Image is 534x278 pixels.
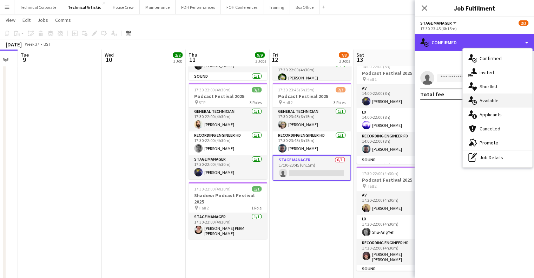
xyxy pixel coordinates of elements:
div: 2 Jobs [339,58,350,64]
app-card-role: LX1/117:30-22:00 (4h30m)Shu-Ang Yeh [356,215,435,239]
app-card-role: Sound1/117:30-22:00 (4h30m) [189,72,267,96]
app-card-role: Sound1/114:00-22:00 (8h) [356,156,435,180]
span: 13 [355,56,364,64]
app-job-card: 17:30-23:45 (6h15m)2/3Podcast Festival 2025 Hall 23 RolesGeneral Technician1/117:30-23:45 (6h15m)... [272,83,351,181]
div: Total fee [420,91,444,98]
button: Stage Manager [420,20,457,26]
span: 10 [104,56,114,64]
span: 17:30-22:00 (4h30m) [194,186,231,192]
a: Jobs [35,15,51,25]
button: Technical Artistic [62,0,107,14]
span: Thu [189,52,197,58]
div: Job Details [463,150,532,164]
button: Training [263,0,290,14]
app-card-role: Recording Engineer FD1/114:00-22:00 (8h)[PERSON_NAME] [356,132,435,156]
app-card-role: Stage Manager0/117:30-23:45 (6h15m) [272,155,351,181]
div: 1 Job [173,58,182,64]
span: Sat [356,52,364,58]
app-job-card: 17:30-22:00 (4h30m)5/5Podcast Festival 2025 Hall 25 RolesAV1/117:30-22:00 (4h30m)[PERSON_NAME]LX1... [356,167,435,271]
span: 3 Roles [250,100,262,105]
span: STP [199,100,205,105]
span: 2/3 [336,87,345,92]
app-card-role: Recording Engineer HD1/117:30-23:45 (6h15m)[PERSON_NAME] [272,131,351,155]
h3: Podcast Festival 2025 [356,70,435,76]
div: BST [44,41,51,47]
span: Edit [22,17,31,23]
app-card-role: AV1/114:00-22:00 (8h)[PERSON_NAME] [356,84,435,108]
span: 14:00-22:00 (8h) [362,64,390,69]
app-job-card: 14:00-22:00 (8h)5/5Podcast Festival 2025 Hall 15 RolesAV1/114:00-22:00 (8h)[PERSON_NAME]LX1/114:0... [356,60,435,164]
div: 17:30-23:45 (6h15m) [420,26,528,31]
h3: Podcast Festival 2025 [356,177,435,183]
span: Confirmed [480,55,502,62]
span: Fri [272,52,278,58]
span: Hall 2 [367,183,377,189]
span: 1 Role [251,205,262,211]
button: House Crew [107,0,140,14]
span: Stage Manager [420,20,452,26]
span: 12 [271,56,278,64]
button: Box Office [290,0,319,14]
app-card-role: AV1/117:30-22:00 (4h30m)[PERSON_NAME] [356,191,435,215]
button: Maintenance [140,0,176,14]
span: Hall 1 [367,77,377,82]
h3: Podcast Festival 2025 [189,93,267,99]
app-card-role: Stage Manager1/117:30-22:00 (4h30m)[PERSON_NAME] PERM [PERSON_NAME] [189,213,267,239]
span: 11 [187,56,197,64]
span: Applicants [480,111,502,118]
div: [DATE] [6,41,22,48]
button: Technical Corporate [14,0,62,14]
span: 3 Roles [334,100,345,105]
h3: Shadow: Podcast Festival 2025 [189,192,267,205]
span: View [6,17,15,23]
div: 3 Jobs [255,58,266,64]
h3: Podcast Festival 2025 [272,93,351,99]
span: 17:30-22:00 (4h30m) [194,87,231,92]
span: Jobs [38,17,48,23]
span: 2/2 [173,52,183,58]
a: Comms [52,15,74,25]
app-card-role: LX1/114:00-22:00 (8h)[PERSON_NAME] [356,108,435,132]
span: 7/8 [339,52,349,58]
app-job-card: 17:30-22:00 (4h30m)3/3Podcast Festival 2025 STP3 RolesGeneral Technician1/117:30-22:00 (4h30m)[PE... [189,83,267,179]
span: 17:30-22:00 (4h30m) [362,171,398,176]
a: View [3,15,18,25]
span: 9/9 [255,52,265,58]
span: 17:30-23:45 (6h15m) [278,87,315,92]
span: Hall 2 [199,205,209,211]
span: 1/1 [252,186,262,192]
span: Tue [21,52,29,58]
div: Confirmed [415,34,534,51]
span: Shortlist [480,83,497,90]
app-card-role: Recording Engineer HD1/117:30-22:00 (4h30m)[PERSON_NAME] [189,131,267,155]
span: Promote [480,140,498,146]
app-card-role: General Technician1/117:30-23:45 (6h15m)[PERSON_NAME] [272,108,351,131]
span: Cancelled [480,125,500,132]
button: FOH Performances [176,0,221,14]
span: Available [480,97,499,104]
h3: Job Fulfilment [415,4,534,13]
span: 3/3 [252,87,262,92]
span: Wed [105,52,114,58]
span: 9 [20,56,29,64]
span: Invited [480,69,494,76]
button: FOH Conferences [221,0,263,14]
app-card-role: General Technician1/117:30-22:00 (4h30m)[PERSON_NAME] [189,108,267,131]
app-card-role: Stage Manager1/117:30-22:00 (4h30m)[PERSON_NAME] [272,61,351,85]
span: Week 37 [23,41,41,47]
a: Edit [20,15,33,25]
span: 2/3 [519,20,528,26]
span: Hall 2 [283,100,293,105]
app-card-role: Stage Manager1/117:30-22:00 (4h30m)[PERSON_NAME] [189,155,267,179]
span: Comms [55,17,71,23]
app-card-role: Recording Engineer HD1/117:30-22:00 (4h30m)[PERSON_NAME] [PERSON_NAME] [356,239,435,265]
app-job-card: 17:30-22:00 (4h30m)1/1Shadow: Podcast Festival 2025 Hall 21 RoleStage Manager1/117:30-22:00 (4h30... [189,182,267,239]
